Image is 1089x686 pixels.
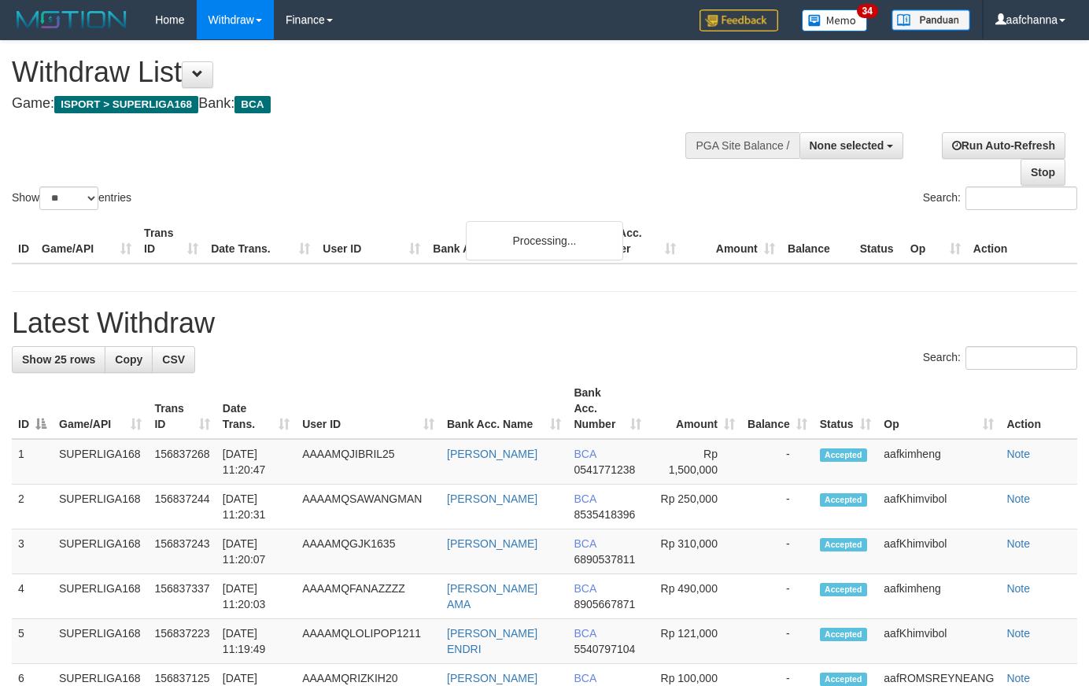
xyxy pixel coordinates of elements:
th: Op [904,219,967,264]
span: Copy 6890537811 to clipboard [574,553,635,566]
th: User ID [316,219,426,264]
img: Button%20Memo.svg [802,9,868,31]
span: Copy [115,353,142,366]
td: aafKhimvibol [877,529,1000,574]
span: BCA [574,537,596,550]
span: Copy 8535418396 to clipboard [574,508,635,521]
th: Status [854,219,904,264]
td: 156837244 [148,485,216,529]
h4: Game: Bank: [12,96,711,112]
a: Run Auto-Refresh [942,132,1065,159]
a: [PERSON_NAME] AMA [447,582,537,610]
td: 2 [12,485,53,529]
td: [DATE] 11:20:03 [216,574,296,619]
span: None selected [810,139,884,152]
td: AAAAMQSAWANGMAN [296,485,441,529]
span: BCA [574,627,596,640]
td: SUPERLIGA168 [53,529,148,574]
span: Accepted [820,628,867,641]
td: 1 [12,439,53,485]
span: 34 [857,4,878,18]
span: Accepted [820,673,867,686]
a: Copy [105,346,153,373]
td: [DATE] 11:20:47 [216,439,296,485]
a: Stop [1021,159,1065,186]
td: SUPERLIGA168 [53,485,148,529]
span: Copy 5540797104 to clipboard [574,643,635,655]
th: Op: activate to sort column ascending [877,378,1000,439]
th: Amount: activate to sort column ascending [648,378,741,439]
td: 156837268 [148,439,216,485]
a: Note [1006,492,1030,505]
th: Trans ID: activate to sort column ascending [148,378,216,439]
input: Search: [965,346,1077,370]
th: Date Trans.: activate to sort column ascending [216,378,296,439]
th: Status: activate to sort column ascending [814,378,878,439]
th: ID [12,219,35,264]
img: panduan.png [892,9,970,31]
div: Processing... [466,221,623,260]
a: Show 25 rows [12,346,105,373]
span: Copy 0541771238 to clipboard [574,463,635,476]
td: 156837243 [148,529,216,574]
span: BCA [574,448,596,460]
td: SUPERLIGA168 [53,619,148,664]
th: Game/API [35,219,138,264]
td: [DATE] 11:20:31 [216,485,296,529]
td: 3 [12,529,53,574]
th: Bank Acc. Number: activate to sort column ascending [567,378,648,439]
td: [DATE] 11:19:49 [216,619,296,664]
td: AAAAMQFANAZZZZ [296,574,441,619]
input: Search: [965,186,1077,210]
span: BCA [574,492,596,505]
td: 5 [12,619,53,664]
th: ID: activate to sort column descending [12,378,53,439]
span: Accepted [820,583,867,596]
a: [PERSON_NAME] [447,672,537,684]
th: Date Trans. [205,219,316,264]
td: - [741,485,814,529]
th: Bank Acc. Number [583,219,682,264]
th: Action [1000,378,1077,439]
a: Note [1006,672,1030,684]
span: Copy 8905667871 to clipboard [574,598,635,610]
td: aafkimheng [877,574,1000,619]
th: User ID: activate to sort column ascending [296,378,441,439]
th: Amount [682,219,781,264]
a: [PERSON_NAME] ENDRI [447,627,537,655]
td: 156837223 [148,619,216,664]
a: Note [1006,537,1030,550]
span: BCA [574,672,596,684]
td: - [741,574,814,619]
th: Balance [781,219,854,264]
a: CSV [152,346,195,373]
span: Accepted [820,538,867,551]
th: Trans ID [138,219,205,264]
img: MOTION_logo.png [12,8,131,31]
button: None selected [799,132,904,159]
td: - [741,529,814,574]
td: Rp 490,000 [648,574,741,619]
span: CSV [162,353,185,366]
td: aafKhimvibol [877,619,1000,664]
td: AAAAMQJIBRIL25 [296,439,441,485]
span: BCA [234,96,270,113]
a: Note [1006,448,1030,460]
a: [PERSON_NAME] [447,492,537,505]
td: aafKhimvibol [877,485,1000,529]
td: Rp 121,000 [648,619,741,664]
span: Show 25 rows [22,353,95,366]
th: Balance: activate to sort column ascending [741,378,814,439]
label: Search: [923,346,1077,370]
td: AAAAMQGJK1635 [296,529,441,574]
td: SUPERLIGA168 [53,574,148,619]
td: 4 [12,574,53,619]
td: aafkimheng [877,439,1000,485]
a: [PERSON_NAME] [447,537,537,550]
td: SUPERLIGA168 [53,439,148,485]
td: 156837337 [148,574,216,619]
span: ISPORT > SUPERLIGA168 [54,96,198,113]
span: Accepted [820,493,867,507]
td: Rp 1,500,000 [648,439,741,485]
h1: Latest Withdraw [12,308,1077,339]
